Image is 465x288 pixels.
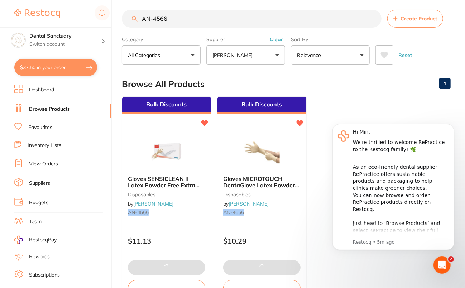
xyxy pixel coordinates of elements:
[229,201,269,207] a: [PERSON_NAME]
[11,33,25,47] img: Dental Sanctuary
[223,201,269,207] span: by
[29,272,60,279] a: Subscriptions
[133,201,173,207] a: [PERSON_NAME]
[128,192,205,197] small: disposables
[14,236,57,244] a: RestocqPay
[206,45,285,65] button: [PERSON_NAME]
[122,36,201,43] label: Category
[433,256,451,274] iframe: Intercom live chat
[143,134,190,170] img: Gloves SENSICLEAN II Latex Powder Free Extra Small x 100
[322,114,465,269] iframe: Intercom notifications message
[387,10,443,28] button: Create Product
[439,76,451,91] a: 1
[122,45,201,65] button: All Categories
[297,52,324,59] p: Relevance
[29,86,54,93] a: Dashboard
[14,5,60,22] a: Restocq Logo
[29,41,102,48] p: Switch account
[212,52,255,59] p: [PERSON_NAME]
[448,256,454,262] span: 2
[29,236,57,244] span: RestocqPay
[29,218,42,225] a: Team
[28,142,61,149] a: Inventory Lists
[14,9,60,18] img: Restocq Logo
[206,36,285,43] label: Supplier
[29,33,102,40] h4: Dental Sanctuary
[14,236,23,244] img: RestocqPay
[396,45,414,65] button: Reset
[29,180,50,187] a: Suppliers
[29,199,48,206] a: Budgets
[223,209,244,216] em: AN-4656
[239,134,285,170] img: Gloves MICROTOUCH DentaGlove Latex Powder Free Large x 100
[223,192,301,197] small: disposables
[223,237,301,245] p: $10.29
[217,97,306,114] div: Bulk Discounts
[122,79,205,89] h2: Browse All Products
[291,45,370,65] button: Relevance
[29,160,58,168] a: View Orders
[128,52,163,59] p: All Categories
[122,97,211,114] div: Bulk Discounts
[122,10,382,28] input: Search Products
[29,106,70,113] a: Browse Products
[28,124,52,131] a: Favourites
[268,36,285,43] button: Clear
[291,36,370,43] label: Sort By
[401,16,437,21] span: Create Product
[128,175,200,196] span: Gloves SENSICLEAN II Latex Powder Free Extra Small x 100
[128,237,205,245] p: $11.13
[29,253,50,260] a: Rewards
[223,175,299,196] span: Gloves MICROTOUCH DentaGlove Latex Powder Free Large x 100
[128,176,205,189] b: Gloves SENSICLEAN II Latex Powder Free Extra Small x 100
[14,59,97,76] button: $37.50 in your order
[128,209,149,216] em: AN-4566
[223,176,301,189] b: Gloves MICROTOUCH DentaGlove Latex Powder Free Large x 100
[128,201,173,207] span: by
